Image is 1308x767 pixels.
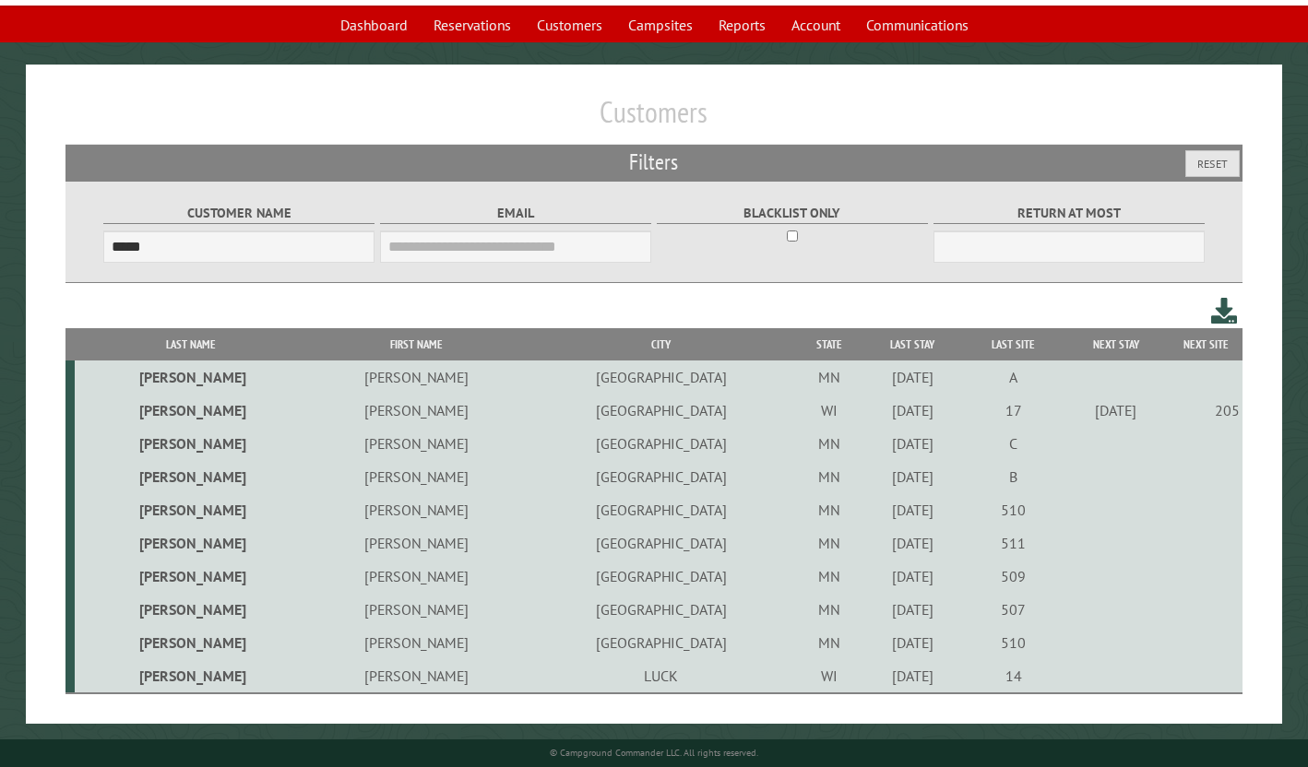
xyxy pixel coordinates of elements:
[864,401,960,419] div: [DATE]
[963,493,1063,526] td: 510
[75,526,307,560] td: [PERSON_NAME]
[307,626,526,659] td: [PERSON_NAME]
[864,501,960,519] div: [DATE]
[526,526,797,560] td: [GEOGRAPHIC_DATA]
[1185,150,1240,177] button: Reset
[1066,401,1166,419] div: [DATE]
[550,747,758,759] small: © Campground Commander LLC. All rights reserved.
[797,427,862,460] td: MN
[864,567,960,585] div: [DATE]
[526,427,797,460] td: [GEOGRAPHIC_DATA]
[307,493,526,526] td: [PERSON_NAME]
[797,659,862,693] td: WI
[526,7,613,42] a: Customers
[797,460,862,493] td: MN
[864,368,960,386] div: [DATE]
[797,493,862,526] td: MN
[617,7,704,42] a: Campsites
[963,360,1063,394] td: A
[307,427,526,460] td: [PERSON_NAME]
[797,360,862,394] td: MN
[864,633,960,652] div: [DATE]
[933,203,1205,224] label: Return at most
[797,328,862,360] th: State
[307,460,526,493] td: [PERSON_NAME]
[963,460,1063,493] td: B
[307,560,526,593] td: [PERSON_NAME]
[864,600,960,619] div: [DATE]
[307,328,526,360] th: First Name
[307,394,526,427] td: [PERSON_NAME]
[526,493,797,526] td: [GEOGRAPHIC_DATA]
[864,434,960,453] div: [DATE]
[963,526,1063,560] td: 511
[75,394,307,427] td: [PERSON_NAME]
[963,394,1063,427] td: 17
[963,427,1063,460] td: C
[855,7,980,42] a: Communications
[380,203,651,224] label: Email
[526,460,797,493] td: [GEOGRAPHIC_DATA]
[797,560,862,593] td: MN
[307,593,526,626] td: [PERSON_NAME]
[780,7,851,42] a: Account
[526,394,797,427] td: [GEOGRAPHIC_DATA]
[1211,294,1238,328] a: Download this customer list (.csv)
[75,360,307,394] td: [PERSON_NAME]
[797,593,862,626] td: MN
[422,7,522,42] a: Reservations
[103,203,375,224] label: Customer Name
[329,7,419,42] a: Dashboard
[864,534,960,552] div: [DATE]
[65,145,1243,180] h2: Filters
[75,659,307,693] td: [PERSON_NAME]
[526,360,797,394] td: [GEOGRAPHIC_DATA]
[307,360,526,394] td: [PERSON_NAME]
[864,667,960,685] div: [DATE]
[797,526,862,560] td: MN
[307,526,526,560] td: [PERSON_NAME]
[526,593,797,626] td: [GEOGRAPHIC_DATA]
[862,328,963,360] th: Last Stay
[75,593,307,626] td: [PERSON_NAME]
[75,460,307,493] td: [PERSON_NAME]
[1169,394,1243,427] td: 205
[1169,328,1243,360] th: Next Site
[963,560,1063,593] td: 509
[307,659,526,693] td: [PERSON_NAME]
[797,394,862,427] td: WI
[75,626,307,659] td: [PERSON_NAME]
[963,328,1063,360] th: Last Site
[657,203,928,224] label: Blacklist only
[526,659,797,693] td: LUCK
[65,94,1243,145] h1: Customers
[797,626,862,659] td: MN
[708,7,777,42] a: Reports
[963,659,1063,693] td: 14
[963,593,1063,626] td: 507
[864,467,960,486] div: [DATE]
[75,493,307,526] td: [PERSON_NAME]
[526,626,797,659] td: [GEOGRAPHIC_DATA]
[75,560,307,593] td: [PERSON_NAME]
[75,328,307,360] th: Last Name
[963,626,1063,659] td: 510
[1064,328,1169,360] th: Next Stay
[75,427,307,460] td: [PERSON_NAME]
[526,560,797,593] td: [GEOGRAPHIC_DATA]
[526,328,797,360] th: City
